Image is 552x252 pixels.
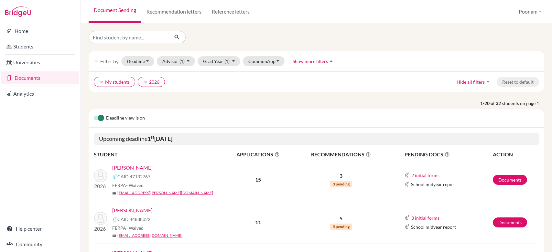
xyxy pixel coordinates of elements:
strong: 1-20 of 32 [480,100,502,107]
a: Students [1,40,79,53]
button: Deadline [121,56,154,66]
button: Hide all filtersarrow_drop_up [451,77,497,87]
span: FERPA [112,225,144,231]
span: RECOMMENDATIONS [293,151,389,158]
button: 3 initial forms [411,214,440,222]
a: Analytics [1,87,79,100]
sup: st [151,134,154,140]
span: 3 pending [330,181,352,187]
i: clear [99,80,104,84]
span: FERPA [112,182,144,189]
img: Chowdhury, Anusha [94,169,107,182]
button: Reset to default [497,77,539,87]
p: 2026 [94,182,107,190]
b: 11 [255,219,261,225]
p: 2026 [94,225,107,233]
span: mail [112,234,116,238]
img: Common App logo [405,182,410,187]
button: 2 initial forms [411,172,440,179]
button: Grad Year(1) [198,56,240,66]
span: Deadline view is on [106,114,145,122]
h5: Upcoming deadline [94,133,539,145]
a: Community [1,238,79,251]
a: [EMAIL_ADDRESS][PERSON_NAME][DOMAIN_NAME] [117,190,213,196]
img: Das Sharma, Suhani [94,212,107,225]
a: Documents [1,71,79,84]
b: 15 [255,176,261,183]
a: Universities [1,56,79,69]
button: CommonApp [243,56,285,66]
a: Home [1,25,79,37]
span: CAID 44888022 [117,216,150,223]
span: (1) [224,58,230,64]
span: School midyear report [411,181,456,188]
button: Show more filtersarrow_drop_up [287,56,340,66]
span: - Waived [126,183,144,188]
a: Help center [1,222,79,235]
img: Common App logo [405,224,410,229]
span: Show more filters [293,58,328,64]
p: 5 [293,215,389,222]
i: clear [143,80,148,84]
p: 3 [293,172,389,180]
button: Advisor(1) [157,56,195,66]
input: Find student by name... [89,31,169,43]
span: CAID 47132767 [117,173,150,180]
th: ACTION [492,150,539,159]
button: Poonam [516,5,544,18]
img: Common App logo [405,215,410,220]
span: - Waived [126,225,144,231]
a: [PERSON_NAME] [112,164,153,172]
span: Hide all filters [457,79,485,85]
span: mail [112,191,116,195]
img: Common App logo [112,217,117,222]
span: students on page 1 [502,100,544,107]
i: arrow_drop_up [328,58,334,64]
span: 5 pending [330,224,352,230]
img: Bridge-U [5,6,31,17]
span: PENDING DOCS [405,151,492,158]
a: Documents [493,175,527,185]
b: 1 [DATE] [147,135,172,142]
button: clear2026 [138,77,165,87]
a: Documents [493,217,527,227]
img: Common App logo [405,173,410,178]
button: clearMy students [94,77,135,87]
span: School midyear report [411,224,456,230]
img: Common App logo [112,174,117,179]
span: (1) [179,58,185,64]
i: arrow_drop_up [485,79,491,85]
span: APPLICATIONS [223,151,293,158]
th: STUDENT [94,150,223,159]
a: [EMAIL_ADDRESS][DOMAIN_NAME] [117,233,182,238]
span: Filter by [100,58,119,64]
i: filter_list [94,58,99,64]
a: [PERSON_NAME] [112,206,153,214]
